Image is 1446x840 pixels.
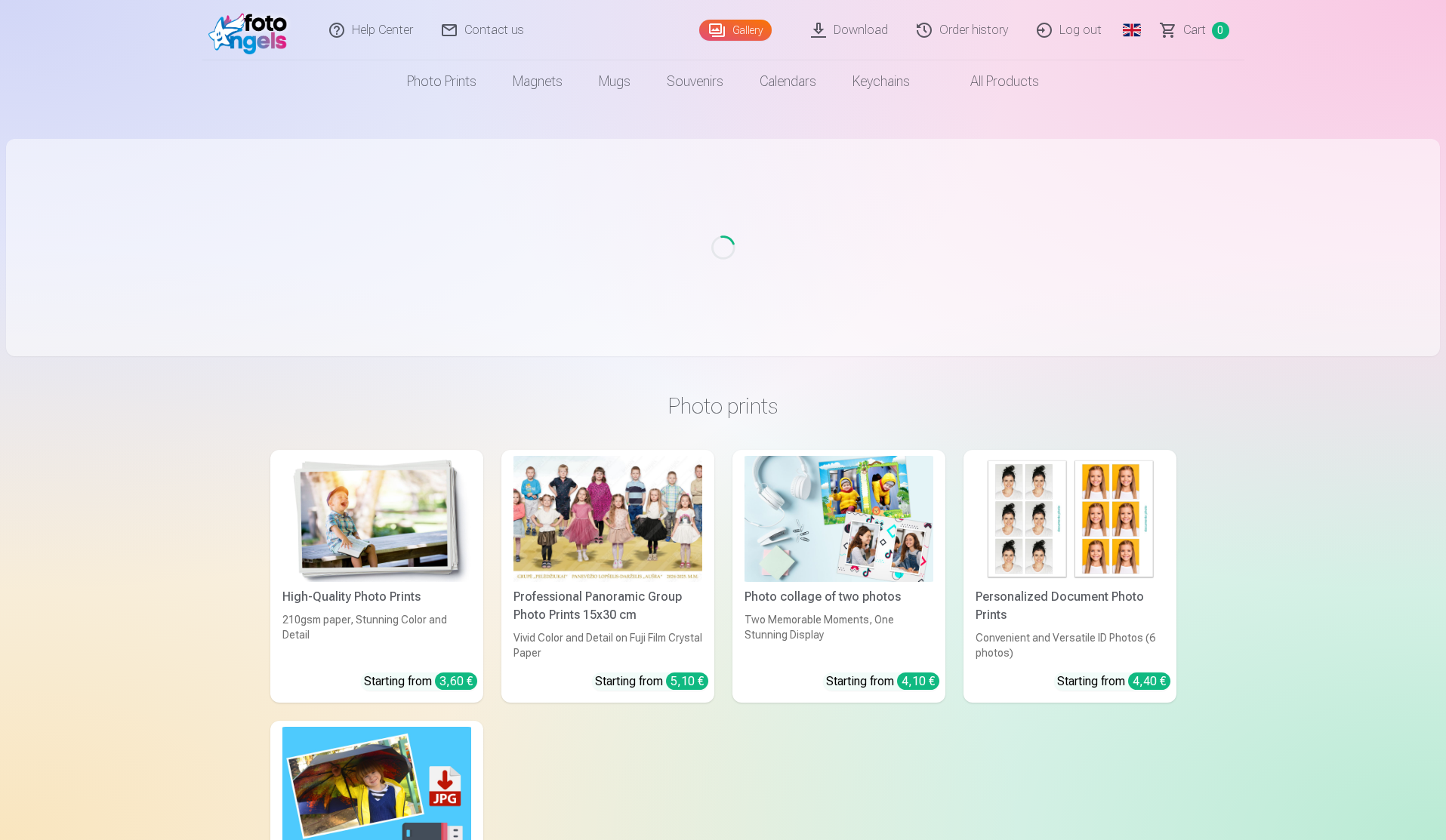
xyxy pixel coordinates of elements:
div: Starting from [1057,672,1170,691]
h3: Photo prints [282,392,1164,420]
a: Photo prints [389,60,495,103]
div: Vivid Color and Detail on Fuji Film Crystal Paper [507,630,708,660]
div: Two Memorable Moments, One Stunning Display [738,612,939,660]
div: 210gsm paper, Stunning Color and Detail [276,612,477,660]
a: Calendars [741,60,834,103]
img: /fa5 [208,6,295,54]
a: Gallery [699,20,772,41]
img: Personalized Document Photo Prints [976,456,1164,582]
img: High-Quality Photo Prints [282,456,471,582]
div: Starting from [364,672,477,691]
div: Photo collage of two photos [738,588,939,606]
div: 5,10 € [666,672,708,690]
div: Personalized Document Photo Prints [970,588,1170,624]
a: Photo collage of two photosPhoto collage of two photosTwo Memorable Moments, One Stunning Display... [732,450,945,703]
a: Magnets [495,60,581,103]
div: Starting from [595,672,708,691]
a: High-Quality Photo PrintsHigh-Quality Photo Prints210gsm paper, Stunning Color and DetailStarting... [270,450,483,703]
a: Souvenirs [649,60,741,103]
a: Mugs [581,60,649,103]
div: 4,10 € [897,672,939,690]
img: Photo collage of two photos [745,456,933,582]
a: Personalized Document Photo PrintsPersonalized Document Photo PrintsConvenient and Versatile ID P... [963,450,1176,703]
div: High-Quality Photo Prints [276,588,477,606]
div: Convenient and Versatile ID Photos (6 photos) [970,630,1170,660]
div: Starting from [826,672,939,691]
span: 0 [1212,22,1229,39]
a: Professional Panoramic Group Photo Prints 15x30 cmVivid Color and Detail on Fuji Film Crystal Pap... [501,450,714,703]
span: Сart [1183,21,1206,39]
div: 3,60 € [435,672,477,690]
a: Keychains [834,60,928,103]
div: Professional Panoramic Group Photo Prints 15x30 cm [507,588,708,624]
a: All products [928,60,1057,103]
div: 4,40 € [1128,672,1170,690]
